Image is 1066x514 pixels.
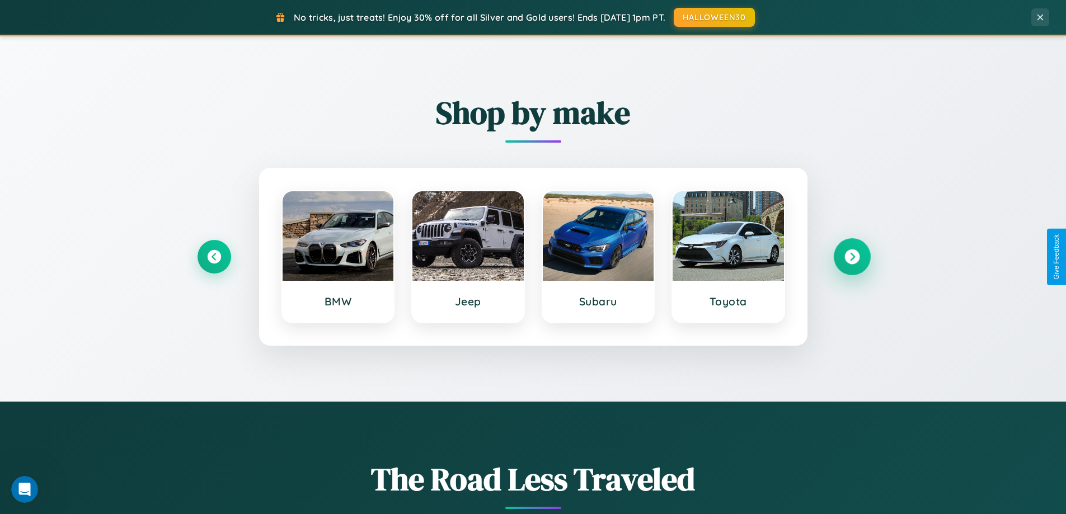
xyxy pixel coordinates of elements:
h2: Shop by make [198,91,869,134]
button: HALLOWEEN30 [674,8,755,27]
h3: Toyota [684,295,773,308]
div: Give Feedback [1053,234,1060,280]
h3: Subaru [554,295,643,308]
h3: BMW [294,295,383,308]
h3: Jeep [424,295,513,308]
h1: The Road Less Traveled [198,458,869,501]
span: No tricks, just treats! Enjoy 30% off for all Silver and Gold users! Ends [DATE] 1pm PT. [294,12,665,23]
iframe: Intercom live chat [11,476,38,503]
